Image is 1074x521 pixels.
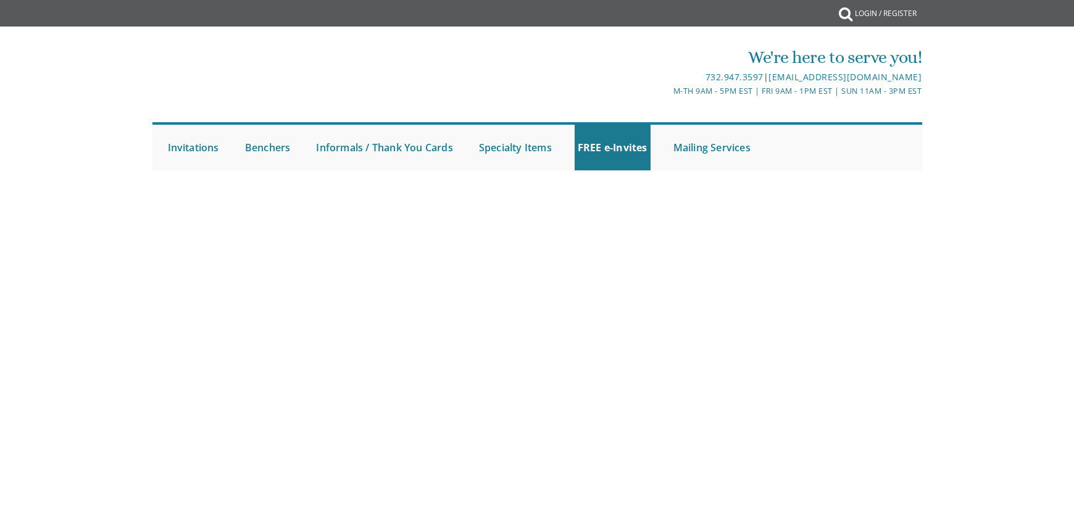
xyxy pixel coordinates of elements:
[575,125,651,170] a: FREE e-Invites
[768,71,922,83] a: [EMAIL_ADDRESS][DOMAIN_NAME]
[409,85,922,98] div: M-Th 9am - 5pm EST | Fri 9am - 1pm EST | Sun 11am - 3pm EST
[313,125,456,170] a: Informals / Thank You Cards
[670,125,754,170] a: Mailing Services
[476,125,555,170] a: Specialty Items
[409,45,922,70] div: We're here to serve you!
[242,125,294,170] a: Benchers
[165,125,222,170] a: Invitations
[409,70,922,85] div: |
[706,71,764,83] a: 732.947.3597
